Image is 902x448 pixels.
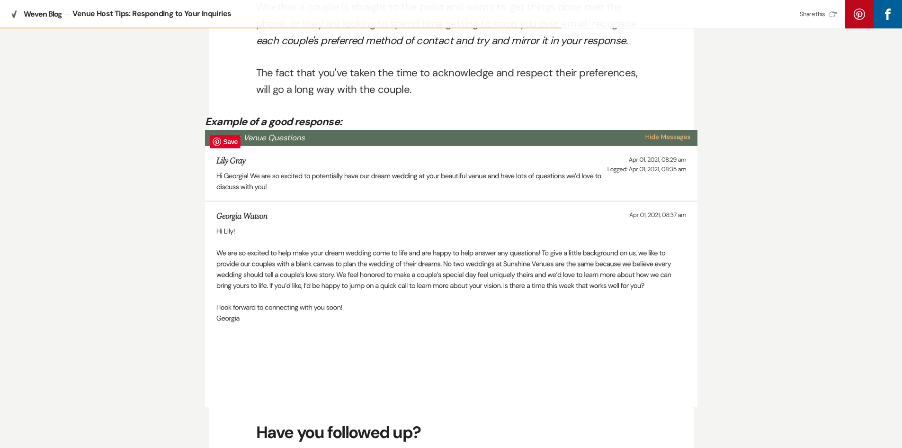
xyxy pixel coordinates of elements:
img: Weven Blog icon [9,9,19,19]
em: Example of a good response: [205,115,342,128]
h2: Have you followed up? [256,387,646,442]
a: Weven Blog [9,9,62,19]
em: recognize each couple's preferred method of contact and try and mirror it in your response [256,17,635,47]
div: Share this [800,10,840,18]
div: Venue Host Tips: Responding to Your Inquiries [72,9,781,19]
span: — [64,10,70,18]
span: Save [210,135,241,148]
p: The fact that you've taken the time to acknowledge and respect their preferences, will go a long ... [256,64,646,98]
span: Weven Blog [24,10,62,18]
img: How-are-you-sending-your-response_ [205,130,697,407]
